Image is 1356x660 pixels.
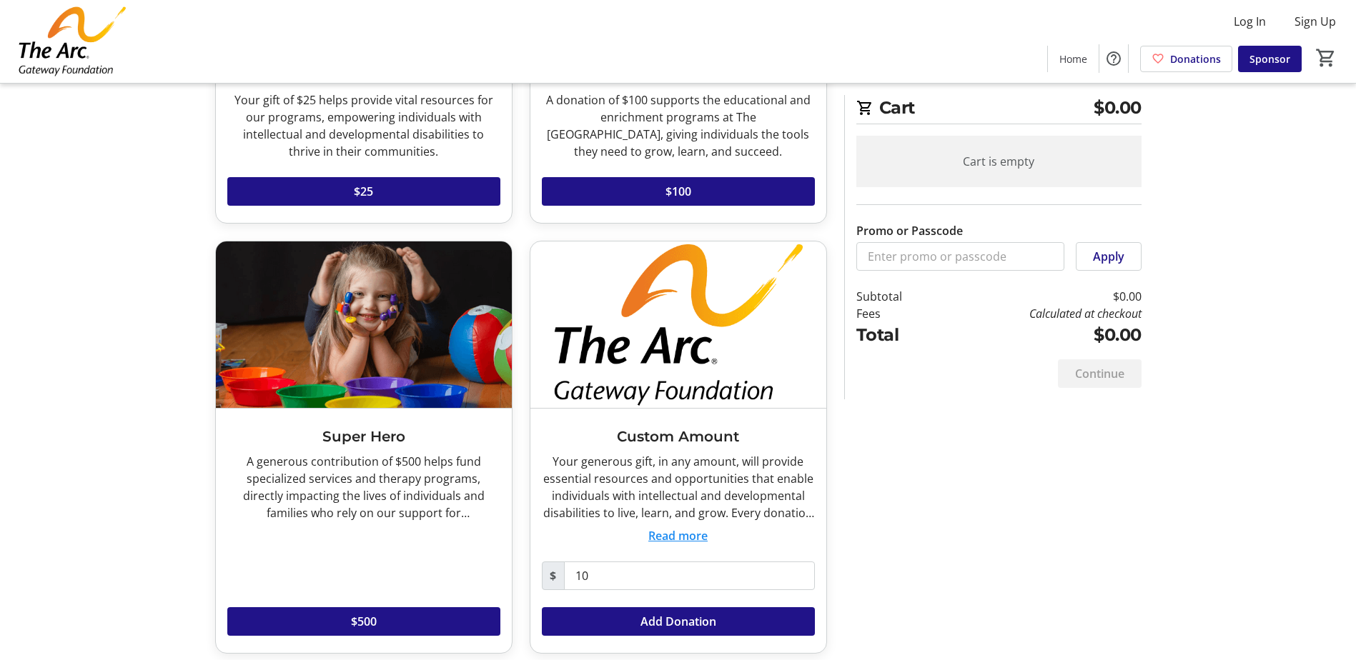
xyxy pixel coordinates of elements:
td: $0.00 [939,322,1141,348]
img: Custom Amount [530,241,826,408]
span: Add Donation [640,613,716,630]
h3: Custom Amount [542,426,815,447]
td: $0.00 [939,288,1141,305]
button: Help [1099,44,1128,73]
span: $100 [665,183,691,200]
h2: Cart [856,95,1142,124]
span: $25 [354,183,373,200]
h3: Super Hero [227,426,500,447]
a: Donations [1140,46,1232,72]
span: $500 [351,613,377,630]
button: Read more [648,527,708,544]
button: $25 [227,177,500,206]
img: Super Hero [216,241,512,408]
a: Home [1048,46,1099,72]
button: Add Donation [542,607,815,636]
div: Cart is empty [856,136,1142,187]
button: $100 [542,177,815,206]
img: The Arc Gateway Foundation's Logo [9,6,136,77]
span: Donations [1170,51,1221,66]
span: $ [542,561,565,590]
td: Total [856,322,939,348]
button: Apply [1076,242,1142,271]
a: Sponsor [1238,46,1302,72]
div: A donation of $100 supports the educational and enrichment programs at The [GEOGRAPHIC_DATA], giv... [542,91,815,160]
div: Your generous gift, in any amount, will provide essential resources and opportunities that enable... [542,453,815,521]
div: A generous contribution of $500 helps fund specialized services and therapy programs, directly im... [227,453,500,521]
button: Sign Up [1283,10,1347,33]
input: Enter promo or passcode [856,242,1064,271]
span: $0.00 [1094,95,1142,121]
span: Home [1059,51,1087,66]
button: $500 [227,607,500,636]
button: Log In [1222,10,1277,33]
div: Your gift of $25 helps provide vital resources for our programs, empowering individuals with inte... [227,91,500,160]
button: Cart [1313,45,1339,71]
td: Subtotal [856,288,939,305]
span: Sponsor [1249,51,1290,66]
input: Donation Amount [564,561,815,590]
td: Fees [856,305,939,322]
label: Promo or Passcode [856,222,963,239]
td: Calculated at checkout [939,305,1141,322]
span: Sign Up [1295,13,1336,30]
span: Apply [1093,248,1124,265]
span: Log In [1234,13,1266,30]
